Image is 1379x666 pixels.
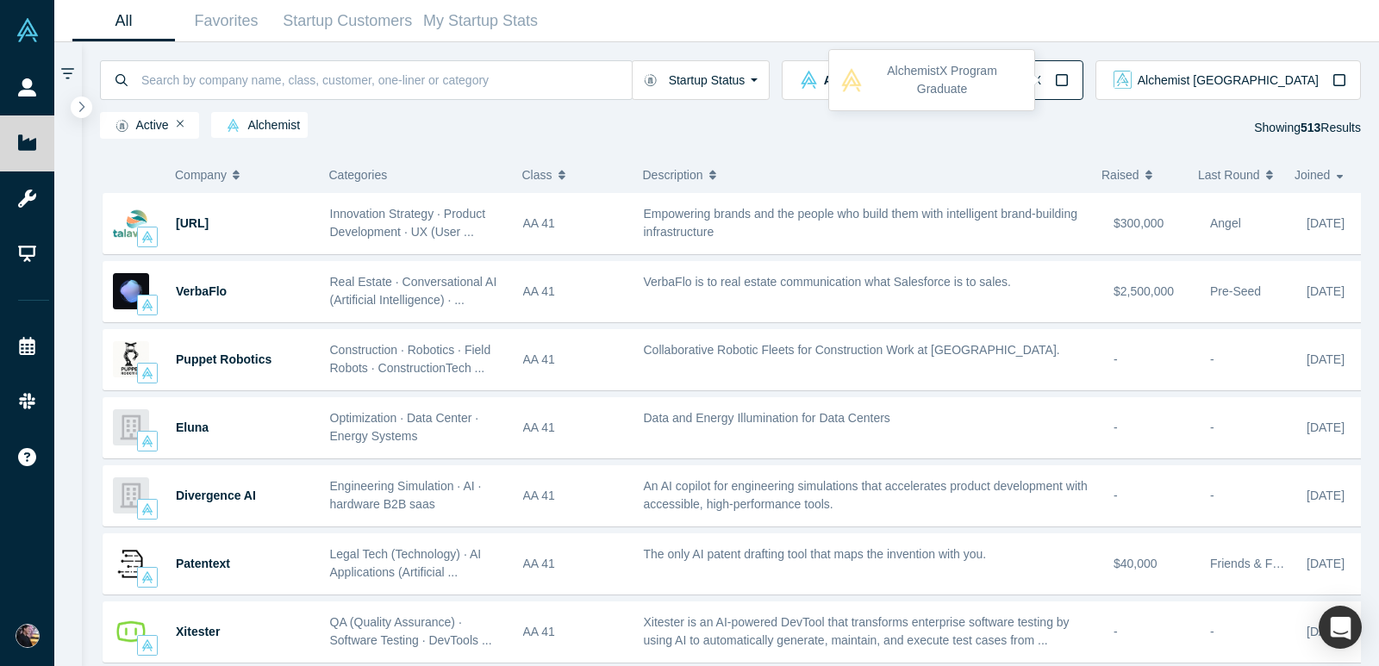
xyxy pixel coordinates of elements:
span: Angel [1210,216,1241,230]
span: [DATE] [1307,557,1345,570]
span: $300,000 [1114,216,1164,230]
span: [DATE] [1307,420,1345,434]
span: Class [522,157,552,193]
span: Company [175,157,227,193]
img: alchemist Vault Logo [141,299,153,311]
span: [DATE] [1307,625,1345,638]
img: Alchemist Vault Logo [16,18,40,42]
a: Divergence AI [176,489,256,502]
img: alchemist Vault Logo [141,231,153,243]
img: alchemist Vault Logo [141,571,153,583]
strong: 513 [1301,121,1320,134]
span: Construction · Robotics · Field Robots · ConstructionTech ... [330,343,491,375]
span: VerbaFlo is to real estate communication what Salesforce is to sales. [644,275,1011,289]
button: alchemistx Vault LogoAlchemist X [936,60,1083,100]
button: Startup Status [632,60,771,100]
button: Remove Filter [177,118,184,130]
img: alchemist Vault Logo [141,435,153,447]
span: $2,500,000 [1114,284,1174,298]
span: [DATE] [1307,489,1345,502]
input: Search by company name, class, customer, one-liner or category [140,59,632,100]
img: alchemist Vault Logo [227,119,240,132]
span: Last Round [1198,157,1260,193]
img: Divergence AI's Logo [113,477,149,514]
span: Engineering Simulation · AI · hardware B2B saas [330,479,482,511]
div: AA 41 [523,534,626,594]
span: [DATE] [1307,352,1345,366]
button: Description [643,157,1084,193]
span: Pre-Seed [1210,284,1261,298]
img: alchemist Vault Logo [141,639,153,651]
span: - [1210,625,1214,638]
span: The only AI patent drafting tool that maps the invention with you. [644,547,987,561]
a: VerbaFlo [176,284,227,298]
span: [DATE] [1307,216,1345,230]
span: Data and Energy Illumination for Data Centers [644,411,890,425]
button: Joined [1295,157,1349,193]
span: - [1114,625,1118,638]
span: Alchemist [824,74,882,86]
a: My Startup Stats [418,1,544,41]
span: Xitester is an AI-powered DevTool that transforms enterprise software testing by using AI to auto... [644,615,1070,647]
a: All [72,1,175,41]
span: Legal Tech (Technology) · AI Applications (Artificial ... [330,547,482,579]
button: alchemist_aj Vault LogoAlchemist [GEOGRAPHIC_DATA] [1095,60,1361,100]
span: Optimization · Data Center · Energy Systems [330,411,479,443]
button: Class [522,157,616,193]
button: alchemist Vault LogoAlchemist [782,60,923,100]
span: Joined [1295,157,1330,193]
a: Xitester [176,625,220,638]
img: Xitester's Logo [113,613,149,650]
img: Startup status [115,119,128,133]
a: [URL] [176,216,209,230]
span: Showing Results [1254,121,1361,134]
a: Favorites [175,1,278,41]
span: Raised [1101,157,1139,193]
img: Patentext's Logo [113,545,149,582]
img: alchemist Vault Logo [141,503,153,515]
span: Active [108,119,169,133]
span: Real Estate · Conversational AI (Artificial Intelligence) · ... [330,275,497,307]
img: alchemist Vault Logo [141,367,153,379]
div: AA 41 [523,602,626,662]
div: AA 41 [523,330,626,389]
button: Raised [1101,157,1180,193]
span: Categories [329,168,388,182]
span: - [1210,420,1214,434]
a: Patentext [176,557,230,570]
div: AA 41 [523,466,626,526]
span: Alchemist [GEOGRAPHIC_DATA] [1138,74,1319,86]
img: Mike Liu's Account [16,624,40,648]
img: alchemist Vault Logo [800,71,818,89]
span: - [1114,489,1118,502]
img: Puppet Robotics's Logo [113,341,149,377]
img: Startup status [644,73,657,87]
a: Eluna [176,420,209,434]
div: AA 41 [523,262,626,321]
span: - [1114,352,1118,366]
span: - [1114,420,1118,434]
a: Startup Customers [278,1,418,41]
div: AA 41 [523,194,626,253]
a: Puppet Robotics [176,352,271,366]
span: Collaborative Robotic Fleets for Construction Work at [GEOGRAPHIC_DATA]. [644,343,1060,357]
img: Eluna's Logo [113,409,149,445]
span: Alchemist X [977,74,1041,86]
span: Description [643,157,703,193]
span: An AI copilot for engineering simulations that accelerates product development with accessible, h... [644,479,1088,511]
span: QA (Quality Assurance) · Software Testing · DevTools ... [330,615,492,647]
img: alchemist_aj Vault Logo [1114,71,1132,89]
span: - [1210,352,1214,366]
img: Talawa.ai's Logo [113,205,149,241]
span: - [1210,489,1214,502]
button: Last Round [1198,157,1276,193]
img: VerbaFlo's Logo [113,273,149,309]
span: Friends & Family [1210,557,1301,570]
